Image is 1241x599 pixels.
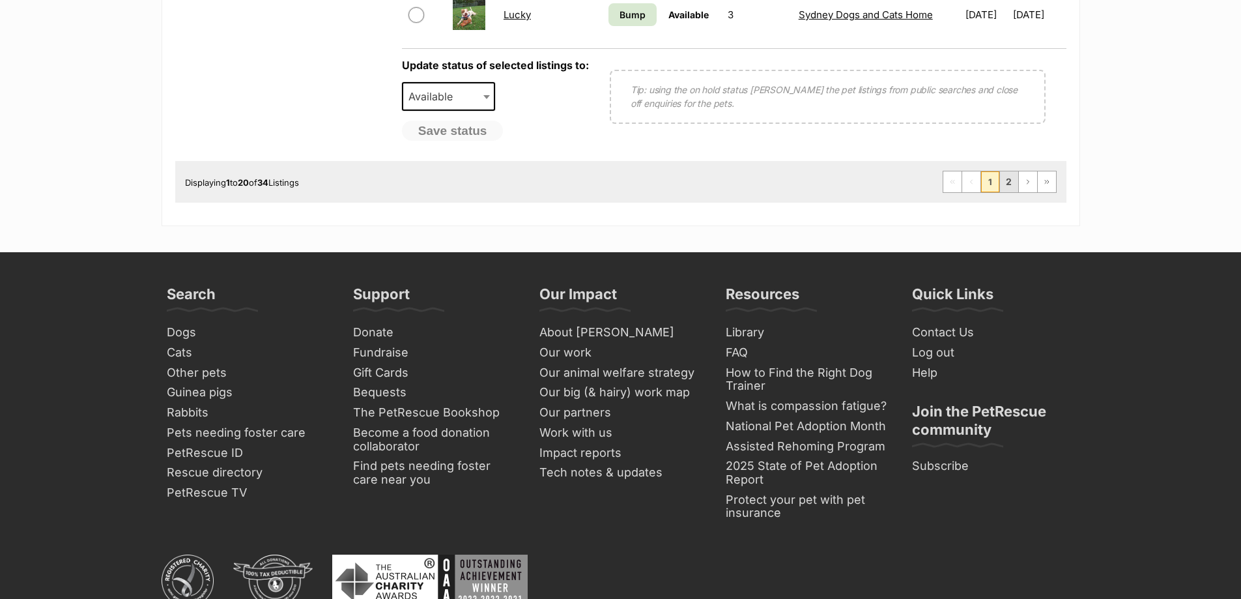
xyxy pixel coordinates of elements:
[162,403,335,423] a: Rabbits
[348,343,521,363] a: Fundraise
[403,87,466,106] span: Available
[226,177,230,188] strong: 1
[720,343,894,363] a: FAQ
[162,363,335,383] a: Other pets
[620,8,646,22] span: Bump
[162,343,335,363] a: Cats
[1019,171,1037,192] a: Next page
[534,363,707,383] a: Our animal welfare strategy
[981,171,999,192] span: Page 1
[608,3,656,26] a: Bump
[534,463,707,483] a: Tech notes & updates
[162,383,335,403] a: Guinea pigs
[534,403,707,423] a: Our partners
[504,8,531,21] a: Lucky
[962,171,980,192] span: Previous page
[185,177,299,188] span: Displaying to of Listings
[720,437,894,457] a: Assisted Rehoming Program
[943,171,1057,193] nav: Pagination
[907,343,1080,363] a: Log out
[534,443,707,463] a: Impact reports
[534,343,707,363] a: Our work
[402,82,496,111] span: Available
[1000,171,1018,192] a: Page 2
[720,490,894,523] a: Protect your pet with pet insurance
[720,363,894,396] a: How to Find the Right Dog Trainer
[348,363,521,383] a: Gift Cards
[726,285,799,311] h3: Resources
[907,363,1080,383] a: Help
[348,323,521,343] a: Donate
[402,59,589,72] label: Update status of selected listings to:
[720,396,894,416] a: What is compassion fatigue?
[238,177,249,188] strong: 20
[534,383,707,403] a: Our big (& hairy) work map
[162,423,335,443] a: Pets needing foster care
[162,323,335,343] a: Dogs
[943,171,962,192] span: First page
[348,423,521,456] a: Become a food donation collaborator
[631,83,1025,110] p: Tip: using the on hold status [PERSON_NAME] the pet listings from public searches and close off e...
[907,323,1080,343] a: Contact Us
[1038,171,1056,192] a: Last page
[912,402,1075,446] h3: Join the PetRescue community
[348,403,521,423] a: The PetRescue Bookshop
[162,443,335,463] a: PetRescue ID
[720,416,894,437] a: National Pet Adoption Month
[668,9,709,20] span: Available
[162,463,335,483] a: Rescue directory
[907,456,1080,476] a: Subscribe
[534,323,707,343] a: About [PERSON_NAME]
[539,285,617,311] h3: Our Impact
[167,285,216,311] h3: Search
[799,8,933,21] a: Sydney Dogs and Cats Home
[348,383,521,403] a: Bequests
[348,456,521,489] a: Find pets needing foster care near you
[720,456,894,489] a: 2025 State of Pet Adoption Report
[402,121,504,141] button: Save status
[720,323,894,343] a: Library
[162,483,335,503] a: PetRescue TV
[534,423,707,443] a: Work with us
[353,285,410,311] h3: Support
[912,285,993,311] h3: Quick Links
[257,177,268,188] strong: 34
